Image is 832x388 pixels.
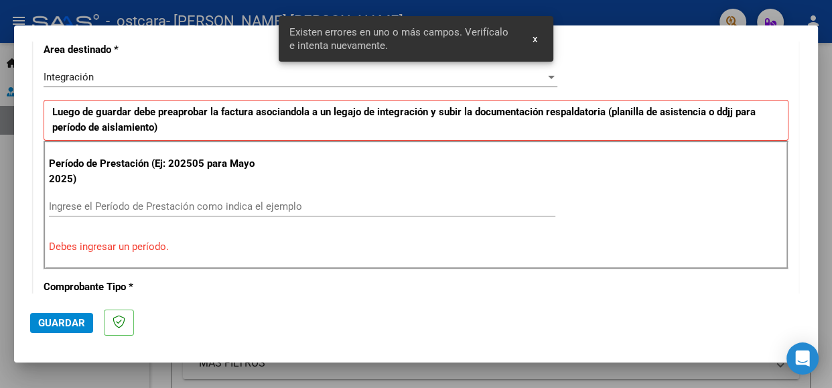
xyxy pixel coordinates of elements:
p: Período de Prestación (Ej: 202505 para Mayo 2025) [49,156,269,186]
p: Debes ingresar un período. [49,239,783,255]
button: Guardar [30,313,93,333]
p: Area destinado * [44,42,267,58]
p: Comprobante Tipo * [44,279,267,295]
div: Open Intercom Messenger [786,342,819,375]
button: x [522,27,548,51]
span: Guardar [38,317,85,329]
span: x [533,33,537,45]
strong: Luego de guardar debe preaprobar la factura asociandola a un legajo de integración y subir la doc... [52,106,756,133]
span: Integración [44,71,94,83]
span: Existen errores en uno o más campos. Verifícalo e intenta nuevamente. [289,25,516,52]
